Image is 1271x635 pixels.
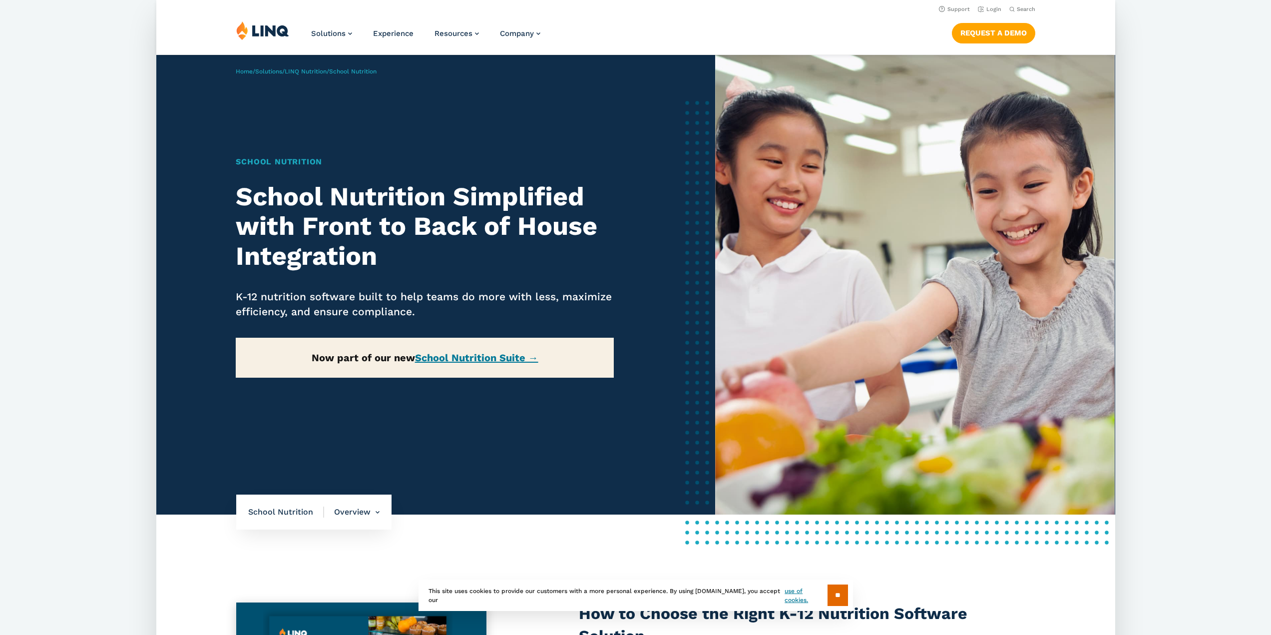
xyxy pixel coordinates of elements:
[248,507,324,518] span: School Nutrition
[419,580,853,611] div: This site uses cookies to provide our customers with a more personal experience. By using [DOMAIN...
[938,6,969,12] a: Support
[324,495,380,530] li: Overview
[785,587,827,605] a: use of cookies.
[236,182,614,271] h2: School Nutrition Simplified with Front to Back of House Integration
[236,21,289,40] img: LINQ | K‑12 Software
[255,68,282,75] a: Solutions
[329,68,377,75] span: School Nutrition
[236,156,614,168] h1: School Nutrition
[715,55,1115,515] img: School Nutrition Banner
[1016,6,1035,12] span: Search
[236,289,614,319] p: K-12 nutrition software built to help teams do more with less, maximize efficiency, and ensure co...
[434,29,479,38] a: Resources
[311,21,540,54] nav: Primary Navigation
[312,352,538,364] strong: Now part of our new
[415,352,538,364] a: School Nutrition Suite →
[951,21,1035,43] nav: Button Navigation
[236,68,377,75] span: / / /
[434,29,472,38] span: Resources
[311,29,352,38] a: Solutions
[500,29,540,38] a: Company
[285,68,327,75] a: LINQ Nutrition
[311,29,346,38] span: Solutions
[156,3,1115,14] nav: Utility Navigation
[951,23,1035,43] a: Request a Demo
[977,6,1001,12] a: Login
[373,29,414,38] a: Experience
[236,68,253,75] a: Home
[1009,5,1035,13] button: Open Search Bar
[500,29,534,38] span: Company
